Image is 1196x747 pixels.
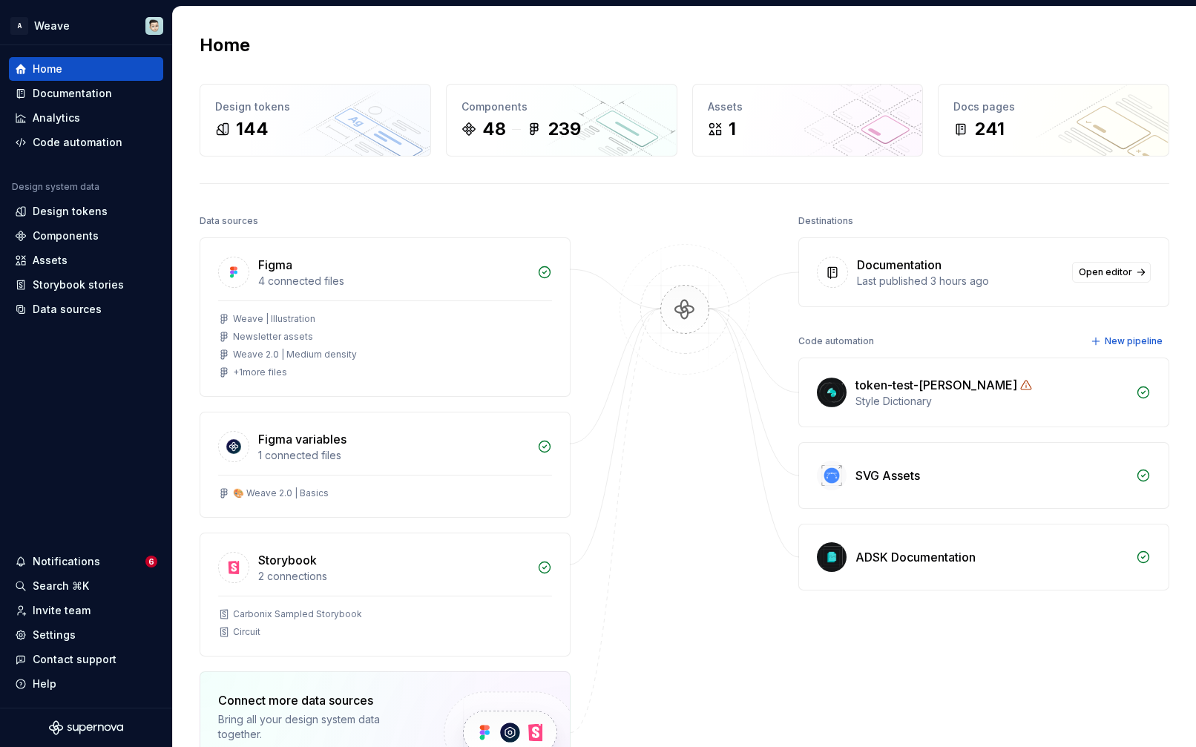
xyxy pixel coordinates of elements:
button: Notifications6 [9,550,163,573]
div: Notifications [33,554,100,569]
div: Data sources [33,302,102,317]
button: Contact support [9,648,163,671]
a: Assets1 [692,84,924,157]
div: Newsletter assets [233,331,313,343]
div: Analytics [33,111,80,125]
a: Figma4 connected filesWeave | IllustrationNewsletter assetsWeave 2.0 | Medium density+1more files [200,237,571,397]
a: Open editor [1072,262,1151,283]
div: SVG Assets [855,467,920,484]
div: 2 connections [258,569,528,584]
div: Last published 3 hours ago [857,274,1063,289]
div: Weave | Illustration [233,313,315,325]
div: Design tokens [215,99,415,114]
div: Invite team [33,603,91,618]
a: Design tokens144 [200,84,431,157]
div: Search ⌘K [33,579,89,593]
a: Figma variables1 connected files🎨 Weave 2.0 | Basics [200,412,571,518]
div: Weave 2.0 | Medium density [233,349,357,361]
div: Figma [258,256,292,274]
div: Documentation [33,86,112,101]
div: Design tokens [33,204,108,219]
button: New pipeline [1086,331,1169,352]
button: AWeaveIan Murchison [3,10,169,42]
div: Contact support [33,652,116,667]
button: Help [9,672,163,696]
a: Storybook stories [9,273,163,297]
div: Carbonix Sampled Storybook [233,608,362,620]
h2: Home [200,33,250,57]
div: 48 [482,117,506,141]
div: Storybook stories [33,277,124,292]
div: Bring all your design system data together. [218,712,418,742]
div: Storybook [258,551,317,569]
div: Help [33,677,56,691]
a: Components48239 [446,84,677,157]
a: Documentation [9,82,163,105]
div: + 1 more files [233,366,287,378]
div: 239 [548,117,581,141]
div: Data sources [200,211,258,231]
div: 1 connected files [258,448,528,463]
img: Ian Murchison [145,17,163,35]
div: Components [33,228,99,243]
a: Components [9,224,163,248]
div: Circuit [233,626,260,638]
svg: Supernova Logo [49,720,123,735]
div: Style Dictionary [855,394,1127,409]
div: Settings [33,628,76,642]
a: Home [9,57,163,81]
div: Documentation [857,256,942,274]
div: Docs pages [953,99,1154,114]
a: Storybook2 connectionsCarbonix Sampled StorybookCircuit [200,533,571,656]
a: Design tokens [9,200,163,223]
div: ADSK Documentation [855,548,976,566]
div: Code automation [33,135,122,150]
span: 6 [145,556,157,567]
div: Design system data [12,181,99,193]
div: Weave [34,19,70,33]
div: 241 [974,117,1005,141]
div: Home [33,62,62,76]
div: 144 [236,117,269,141]
div: 🎨 Weave 2.0 | Basics [233,487,329,499]
div: Assets [708,99,908,114]
span: Open editor [1079,266,1132,278]
button: Search ⌘K [9,574,163,598]
div: Connect more data sources [218,691,418,709]
div: 1 [729,117,736,141]
a: Docs pages241 [938,84,1169,157]
div: 4 connected files [258,274,528,289]
div: Destinations [798,211,853,231]
a: Data sources [9,297,163,321]
span: New pipeline [1105,335,1163,347]
div: Figma variables [258,430,346,448]
a: Analytics [9,106,163,130]
a: Invite team [9,599,163,622]
div: Components [461,99,662,114]
a: Assets [9,249,163,272]
div: token-test-[PERSON_NAME] [855,376,1017,394]
div: A [10,17,28,35]
a: Code automation [9,131,163,154]
div: Code automation [798,331,874,352]
a: Settings [9,623,163,647]
div: Assets [33,253,68,268]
